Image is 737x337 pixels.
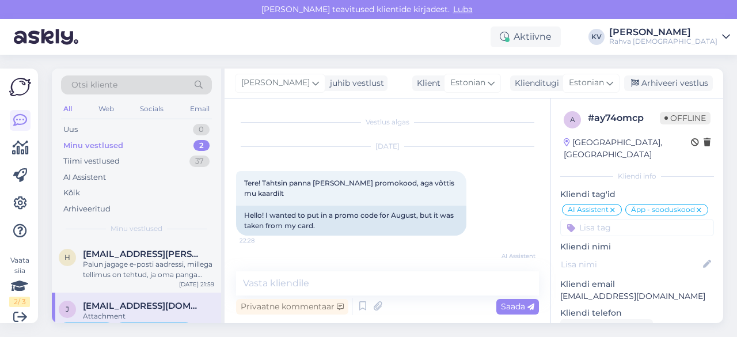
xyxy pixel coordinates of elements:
div: Küsi telefoninumbrit [560,319,653,335]
div: 2 / 3 [9,297,30,307]
div: 2 [193,140,210,152]
a: [PERSON_NAME]Rahva [DEMOGRAPHIC_DATA] [609,28,730,46]
span: Luba [450,4,476,14]
div: [DATE] 21:59 [179,280,214,289]
span: Estonian [569,77,604,89]
span: h [64,253,70,262]
div: Hello! I wanted to put in a promo code for August, but it was taken from my card. [236,206,466,236]
span: a [570,115,575,124]
div: Aktiivne [491,26,561,47]
div: Socials [138,101,166,116]
div: Privaatne kommentaar [236,299,348,315]
div: juhib vestlust [325,77,384,89]
div: Kõik [63,187,80,199]
div: Vestlus algas [236,117,539,127]
span: j [66,305,69,313]
div: Attachment [83,311,214,321]
div: 37 [189,156,210,167]
div: 0 [193,124,210,135]
span: 22:28 [240,236,283,245]
div: [GEOGRAPHIC_DATA], [GEOGRAPHIC_DATA] [564,137,691,161]
span: AI Assistent [568,206,609,213]
img: Askly Logo [9,78,31,96]
span: hele.lepik@gmail.com [83,249,203,259]
div: Kliendi info [560,171,714,181]
div: [PERSON_NAME] [609,28,717,37]
div: Email [188,101,212,116]
p: [EMAIL_ADDRESS][DOMAIN_NAME] [560,290,714,302]
input: Lisa nimi [561,258,701,271]
div: Klienditugi [510,77,559,89]
span: Saada [501,301,534,312]
p: Kliendi email [560,278,714,290]
div: Palun jagage e-posti aadressi, millega tellimus on tehtud, ja oma panga maksekorraldust meilile [... [83,259,214,280]
span: Minu vestlused [111,224,162,234]
span: Äpp - sooduskood [631,206,695,213]
span: Tere! Tahtsin panna [PERSON_NAME] promokood, aga võttis mu kaardilt [244,179,456,198]
div: Uus [63,124,78,135]
input: Lisa tag [560,219,714,236]
div: Klient [412,77,440,89]
div: Arhiveeritud [63,203,111,215]
p: Kliendi telefon [560,307,714,319]
div: Rahva [DEMOGRAPHIC_DATA] [609,37,717,46]
div: # ay74omcp [588,111,660,125]
span: jaanika.aasav@icloud.com [83,301,203,311]
div: Tiimi vestlused [63,156,120,167]
div: AI Assistent [63,172,106,183]
div: Arhiveeri vestlus [624,75,713,91]
div: Web [96,101,116,116]
span: Offline [660,112,711,124]
div: All [61,101,74,116]
div: [DATE] [236,141,539,152]
div: Vaata siia [9,255,30,307]
p: Kliendi nimi [560,241,714,253]
div: KV [588,29,605,45]
span: Otsi kliente [71,79,117,91]
span: AI Assistent [492,252,535,260]
span: Estonian [450,77,485,89]
p: Kliendi tag'id [560,188,714,200]
div: Minu vestlused [63,140,123,152]
span: [PERSON_NAME] [241,77,310,89]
